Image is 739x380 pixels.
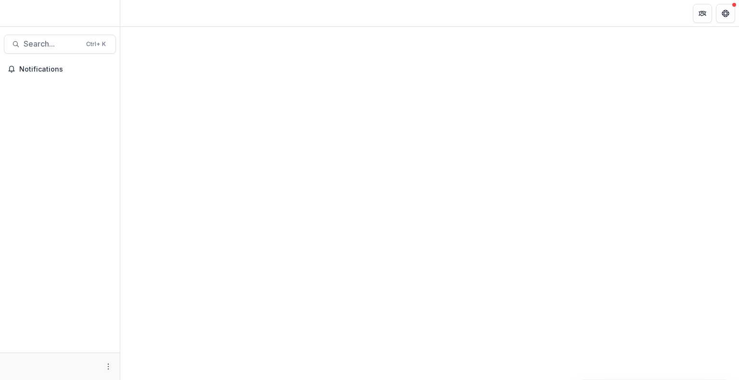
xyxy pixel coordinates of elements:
[124,6,165,20] nav: breadcrumb
[4,35,116,54] button: Search...
[693,4,712,23] button: Partners
[24,39,80,49] span: Search...
[102,361,114,372] button: More
[4,61,116,77] button: Notifications
[84,39,108,49] div: Ctrl + K
[19,65,112,74] span: Notifications
[716,4,735,23] button: Get Help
